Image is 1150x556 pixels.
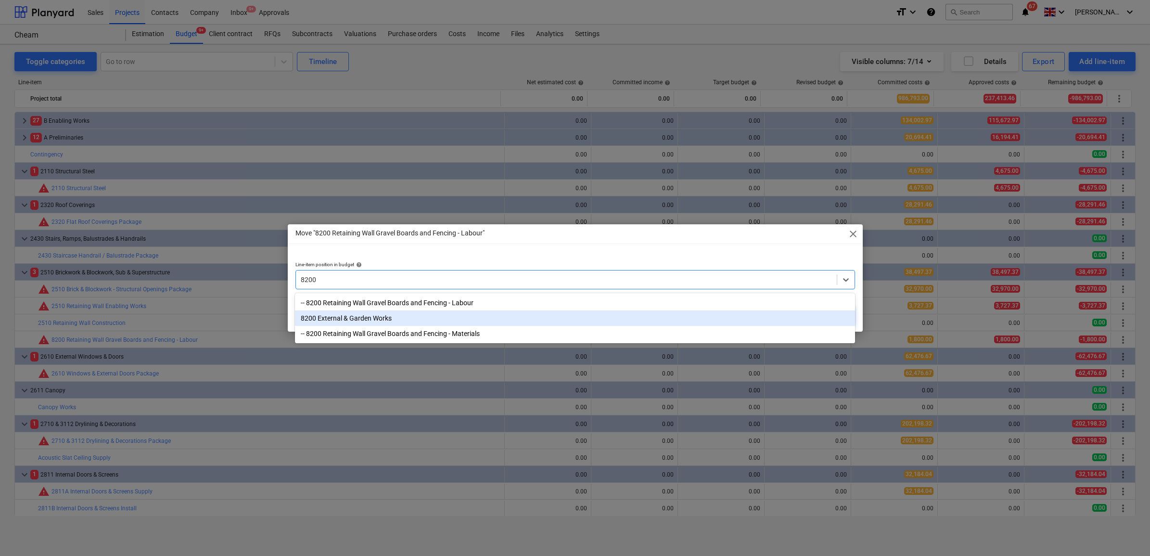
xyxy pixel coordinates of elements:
[295,228,485,238] p: Move "8200 Retaining Wall Gravel Boards and Fencing - Labour"
[295,295,855,310] div: -- 8200 Retaining Wall Gravel Boards and Fencing - Labour
[295,261,855,268] div: Line-item position in budget
[295,310,855,326] div: 8200 External & Garden Works
[354,262,362,268] span: help
[295,326,855,341] div: -- 8200 Retaining Wall Gravel Boards and Fencing - Materials
[847,228,859,240] span: close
